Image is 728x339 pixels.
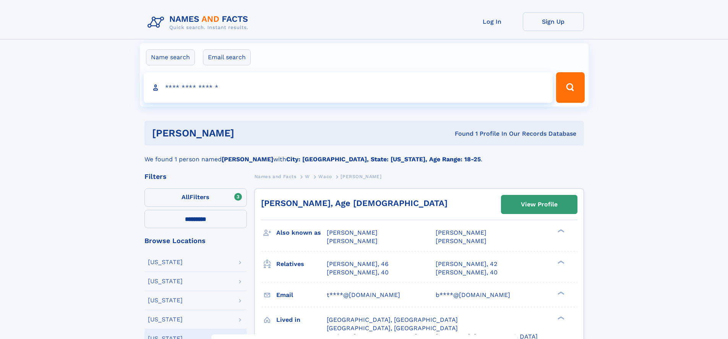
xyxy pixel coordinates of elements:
[521,196,558,213] div: View Profile
[556,229,565,234] div: ❯
[276,258,327,271] h3: Relatives
[144,237,247,244] div: Browse Locations
[148,316,183,323] div: [US_STATE]
[318,172,332,181] a: Waco
[501,195,577,214] a: View Profile
[144,188,247,207] label: Filters
[436,268,498,277] a: [PERSON_NAME], 40
[327,324,458,332] span: [GEOGRAPHIC_DATA], [GEOGRAPHIC_DATA]
[286,156,481,163] b: City: [GEOGRAPHIC_DATA], State: [US_STATE], Age Range: 18-25
[152,128,345,138] h1: [PERSON_NAME]
[327,237,378,245] span: [PERSON_NAME]
[144,12,255,33] img: Logo Names and Facts
[344,130,576,138] div: Found 1 Profile In Our Records Database
[327,316,458,323] span: [GEOGRAPHIC_DATA], [GEOGRAPHIC_DATA]
[327,229,378,236] span: [PERSON_NAME]
[144,72,553,103] input: search input
[436,237,486,245] span: [PERSON_NAME]
[255,172,297,181] a: Names and Facts
[148,297,183,303] div: [US_STATE]
[144,146,584,164] div: We found 1 person named with .
[182,193,190,201] span: All
[144,173,247,180] div: Filters
[556,72,584,103] button: Search Button
[327,260,389,268] a: [PERSON_NAME], 46
[146,49,195,65] label: Name search
[327,268,389,277] a: [PERSON_NAME], 40
[318,174,332,179] span: Waco
[148,259,183,265] div: [US_STATE]
[556,315,565,320] div: ❯
[276,289,327,302] h3: Email
[203,49,251,65] label: Email search
[261,198,448,208] a: [PERSON_NAME], Age [DEMOGRAPHIC_DATA]
[305,174,310,179] span: W
[276,226,327,239] h3: Also known as
[556,290,565,295] div: ❯
[436,229,486,236] span: [PERSON_NAME]
[222,156,273,163] b: [PERSON_NAME]
[340,174,381,179] span: [PERSON_NAME]
[276,313,327,326] h3: Lived in
[556,260,565,264] div: ❯
[523,12,584,31] a: Sign Up
[305,172,310,181] a: W
[436,260,497,268] a: [PERSON_NAME], 42
[148,278,183,284] div: [US_STATE]
[462,12,523,31] a: Log In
